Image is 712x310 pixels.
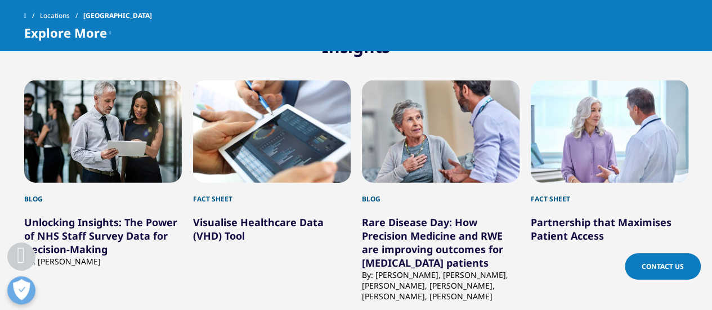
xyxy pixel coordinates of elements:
[642,262,684,271] span: Contact Us
[24,26,107,39] span: Explore More
[531,183,688,204] div: Fact Sheet
[193,80,351,302] div: 2 / 12
[24,80,182,302] div: 1 / 12
[362,183,520,204] div: Blog
[24,215,177,256] a: Unlocking Insights: The Power of NHS Staff Survey Data for Decision-Making
[625,253,701,280] a: Contact Us
[362,80,520,302] div: 3 / 12
[7,276,35,304] button: Open Preferences
[193,183,351,204] div: Fact Sheet
[362,269,520,302] div: By: [PERSON_NAME], [PERSON_NAME], [PERSON_NAME], [PERSON_NAME], [PERSON_NAME], [PERSON_NAME]
[531,80,688,302] div: 4 / 12
[531,215,671,242] a: Partnership that Maximises Patient Access
[40,6,83,26] a: Locations
[24,183,182,204] div: Blog
[193,215,324,242] a: Visualise Healthcare Data (VHD) Tool
[83,6,152,26] span: [GEOGRAPHIC_DATA]
[24,256,182,267] div: By: [PERSON_NAME]
[362,215,503,269] a: Rare Disease Day: How Precision Medicine and RWE are improving outcomes for [MEDICAL_DATA] patients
